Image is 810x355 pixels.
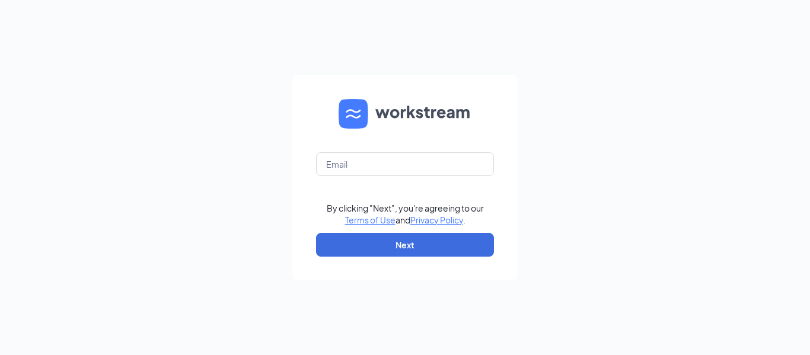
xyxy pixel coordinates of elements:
[410,215,463,225] a: Privacy Policy
[345,215,396,225] a: Terms of Use
[316,233,494,257] button: Next
[327,202,484,226] div: By clicking "Next", you're agreeing to our and .
[316,152,494,176] input: Email
[339,99,471,129] img: WS logo and Workstream text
